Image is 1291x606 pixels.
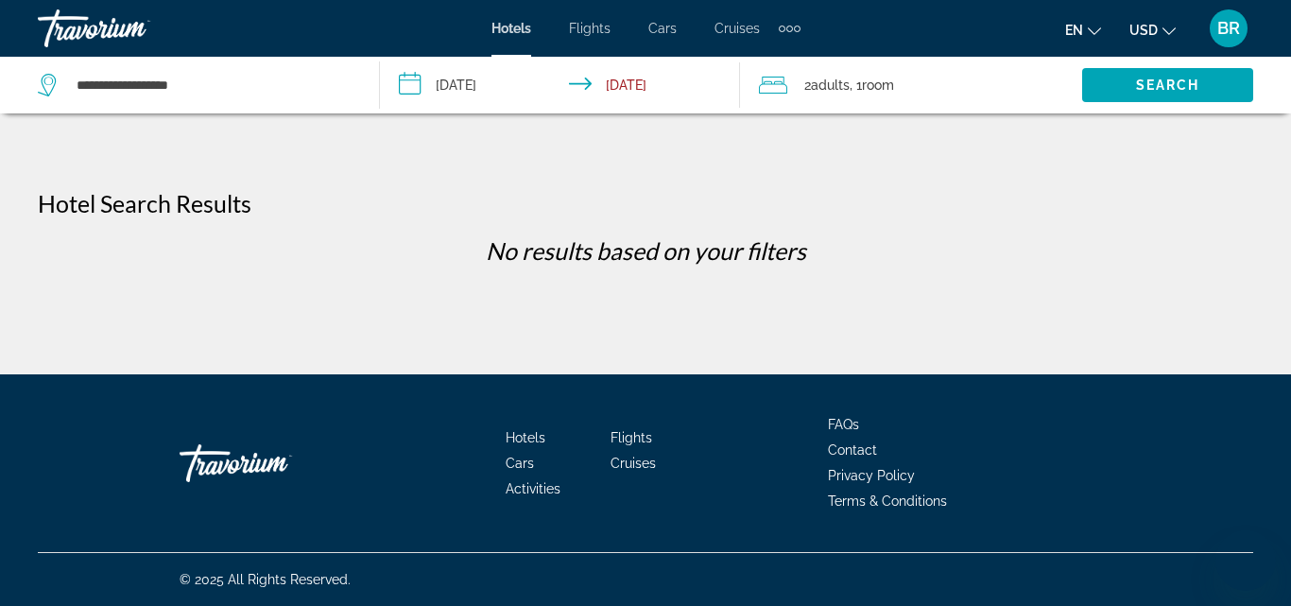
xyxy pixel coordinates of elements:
span: en [1065,23,1083,38]
button: Search [1082,68,1253,102]
a: FAQs [828,417,859,432]
a: Cruises [611,456,656,471]
span: 2 [804,72,850,98]
button: Change currency [1129,16,1176,43]
a: Terms & Conditions [828,493,947,509]
a: Travorium [180,435,369,492]
span: , 1 [850,72,894,98]
a: Cars [506,456,534,471]
span: Search [1136,78,1200,93]
a: Cars [648,21,677,36]
a: Activities [506,481,560,496]
span: Adults [811,78,850,93]
a: Travorium [38,4,227,53]
button: User Menu [1204,9,1253,48]
a: Cruises [714,21,760,36]
p: No results based on your filters [28,236,1263,265]
button: Extra navigation items [779,13,800,43]
h1: Hotel Search Results [38,189,251,217]
a: Hotels [506,430,545,445]
a: Flights [611,430,652,445]
a: Contact [828,442,877,458]
span: © 2025 All Rights Reserved. [180,572,351,587]
iframe: Button to launch messaging window [1215,530,1276,591]
span: BR [1217,19,1240,38]
button: Check-in date: Sep 25, 2025 Check-out date: Sep 29, 2025 [380,57,741,113]
span: USD [1129,23,1158,38]
button: Change language [1065,16,1101,43]
a: Privacy Policy [828,468,915,483]
span: Room [862,78,894,93]
a: Flights [569,21,611,36]
a: Hotels [491,21,531,36]
button: Travelers: 2 adults, 0 children [740,57,1082,113]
